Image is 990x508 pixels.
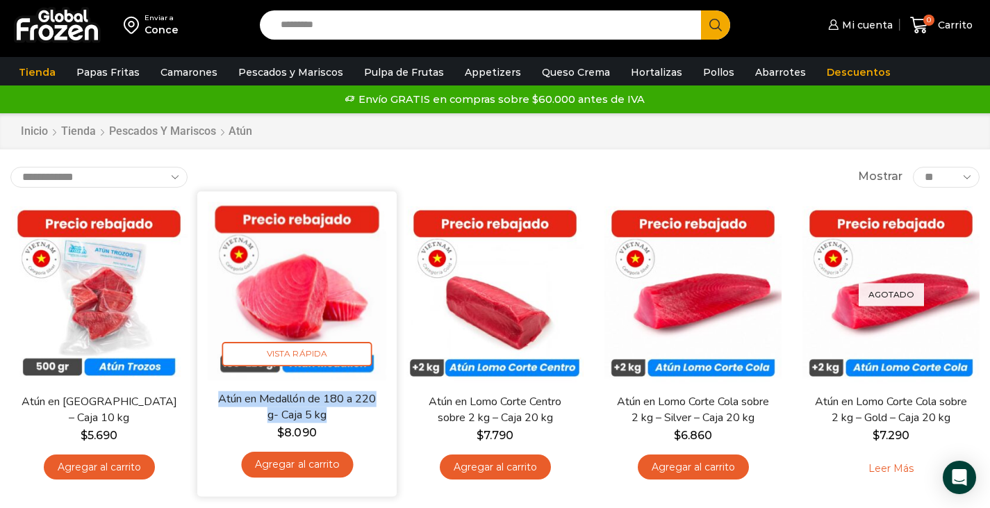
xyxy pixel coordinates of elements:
[873,429,909,442] bdi: 7.290
[858,169,902,185] span: Mostrar
[357,59,451,85] a: Pulpa de Frutas
[277,425,284,439] span: $
[231,59,350,85] a: Pescados y Mariscos
[81,429,117,442] bdi: 5.690
[415,394,575,426] a: Atún en Lomo Corte Centro sobre 2 kg – Caja 20 kg
[124,13,145,37] img: address-field-icon.svg
[108,124,217,140] a: Pescados y Mariscos
[811,394,971,426] a: Atún en Lomo Corte Cola sobre 2 kg – Gold – Caja 20 kg
[943,461,976,494] div: Open Intercom Messenger
[638,454,749,480] a: Agregar al carrito: “Atún en Lomo Corte Cola sobre 2 kg - Silver - Caja 20 kg”
[820,59,898,85] a: Descuentos
[701,10,730,40] button: Search button
[19,394,179,426] a: Atún en [GEOGRAPHIC_DATA] – Caja 10 kg
[12,59,63,85] a: Tienda
[674,429,712,442] bdi: 6.860
[613,394,773,426] a: Atún en Lomo Corte Cola sobre 2 kg – Silver – Caja 20 kg
[923,15,934,26] span: 0
[10,167,188,188] select: Pedido de la tienda
[81,429,88,442] span: $
[674,429,681,442] span: $
[241,452,353,477] a: Agregar al carrito: “Atún en Medallón de 180 a 220 g- Caja 5 kg”
[154,59,224,85] a: Camarones
[20,124,49,140] a: Inicio
[277,425,316,439] bdi: 8.090
[44,454,155,480] a: Agregar al carrito: “Atún en Trozos - Caja 10 kg”
[145,23,179,37] div: Conce
[222,342,372,366] span: Vista Rápida
[229,124,252,138] h1: Atún
[458,59,528,85] a: Appetizers
[934,18,973,32] span: Carrito
[477,429,484,442] span: $
[440,454,551,480] a: Agregar al carrito: “Atún en Lomo Corte Centro sobre 2 kg - Caja 20 kg”
[535,59,617,85] a: Queso Crema
[20,124,252,140] nav: Breadcrumb
[859,284,924,306] p: Agotado
[217,391,377,423] a: Atún en Medallón de 180 a 220 g- Caja 5 kg
[624,59,689,85] a: Hortalizas
[60,124,97,140] a: Tienda
[477,429,513,442] bdi: 7.790
[907,9,976,42] a: 0 Carrito
[839,18,893,32] span: Mi cuenta
[69,59,147,85] a: Papas Fritas
[873,429,880,442] span: $
[145,13,179,23] div: Enviar a
[696,59,741,85] a: Pollos
[748,59,813,85] a: Abarrotes
[847,454,935,484] a: Leé más sobre “Atún en Lomo Corte Cola sobre 2 kg - Gold – Caja 20 kg”
[825,11,893,39] a: Mi cuenta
